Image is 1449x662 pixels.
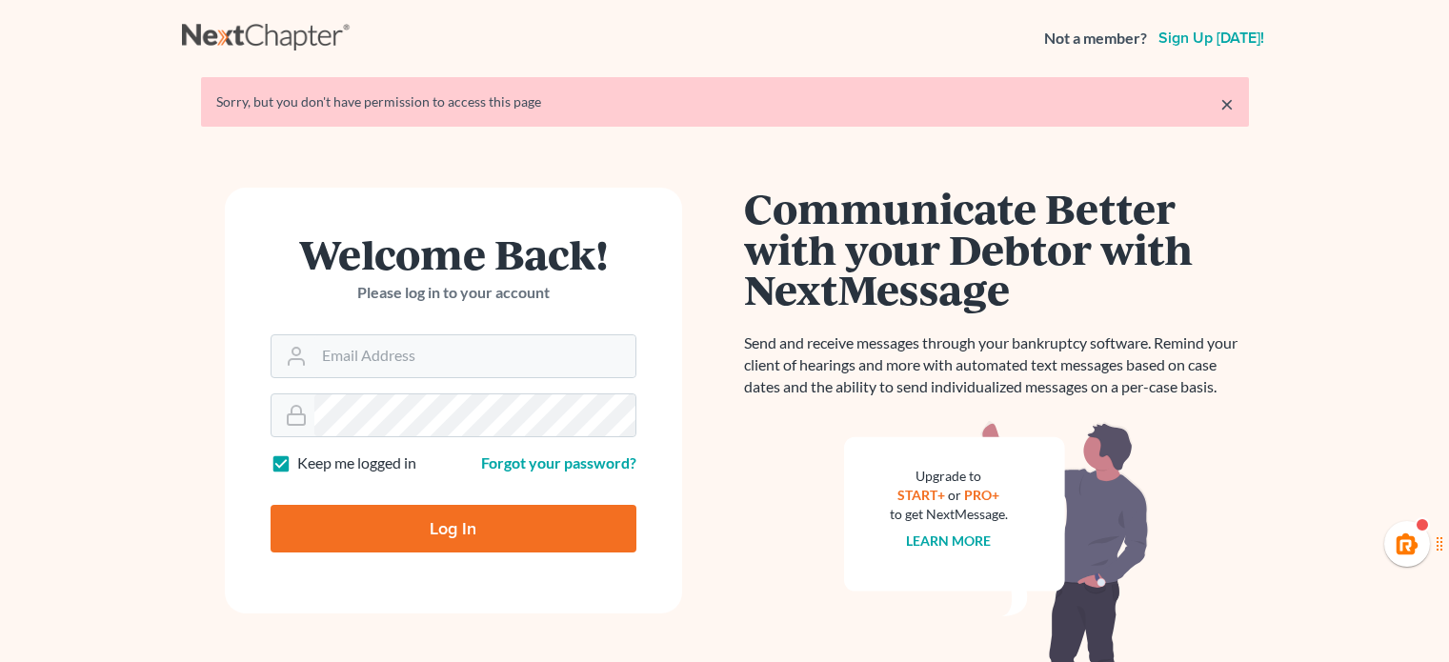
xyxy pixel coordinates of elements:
[297,452,416,474] label: Keep me logged in
[1044,28,1147,50] strong: Not a member?
[271,233,636,274] h1: Welcome Back!
[906,532,991,549] a: Learn more
[314,335,635,377] input: Email Address
[481,453,636,471] a: Forgot your password?
[1155,30,1268,46] a: Sign up [DATE]!
[744,332,1249,398] p: Send and receive messages through your bankruptcy software. Remind your client of hearings and mo...
[964,487,999,503] a: PRO+
[271,505,636,552] input: Log In
[948,487,961,503] span: or
[897,487,945,503] a: START+
[216,92,1234,111] div: Sorry, but you don't have permission to access this page
[1220,92,1234,115] a: ×
[271,282,636,304] p: Please log in to your account
[744,188,1249,310] h1: Communicate Better with your Debtor with NextMessage
[890,505,1008,524] div: to get NextMessage.
[890,467,1008,486] div: Upgrade to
